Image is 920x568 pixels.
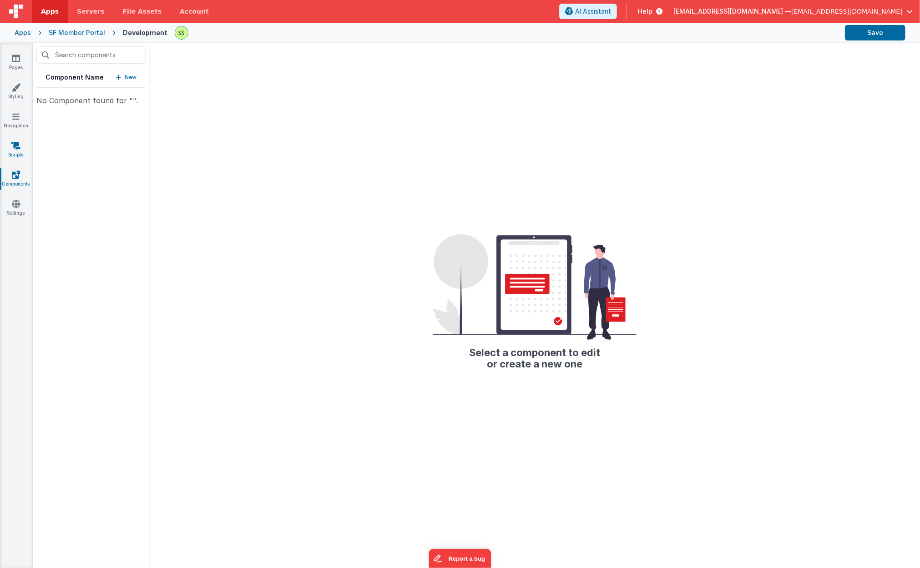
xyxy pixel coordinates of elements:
[433,340,637,369] h2: Select a component to edit or create a new one
[175,26,188,39] img: 8cf74ed78aab3b54564162fcd7d8ab61
[77,7,104,16] span: Servers
[116,73,136,82] button: New
[673,7,913,16] button: [EMAIL_ADDRESS][DOMAIN_NAME] — [EMAIL_ADDRESS][DOMAIN_NAME]
[673,7,791,16] span: [EMAIL_ADDRESS][DOMAIN_NAME] —
[638,7,652,16] span: Help
[45,73,104,82] h5: Component Name
[49,28,105,37] div: SF Member Portal
[123,7,162,16] span: File Assets
[845,25,905,40] button: Save
[36,95,146,106] div: No Component found for "".
[559,4,617,19] button: AI Assistant
[125,73,136,82] p: New
[123,28,167,37] div: Development
[41,7,59,16] span: Apps
[791,7,903,16] span: [EMAIL_ADDRESS][DOMAIN_NAME]
[575,7,611,16] span: AI Assistant
[429,549,491,568] iframe: Marker.io feedback button
[15,28,31,37] div: Apps
[36,46,146,64] input: Search components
